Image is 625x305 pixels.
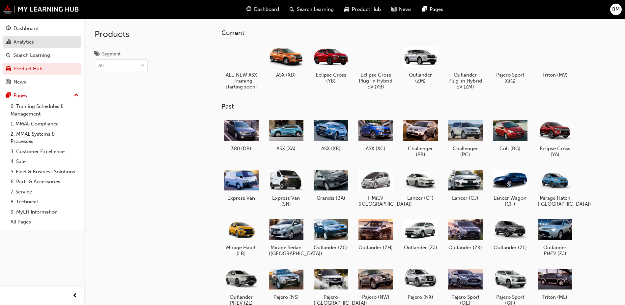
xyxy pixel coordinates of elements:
[102,51,121,57] div: Segment
[401,215,440,253] a: Outlander (ZJ)
[352,6,381,13] span: Product Hub
[401,42,440,86] a: Outlander (ZM)
[610,4,622,15] button: BM
[358,72,393,90] h5: Eclipse Cross Plug-in Hybrid EV (YB)
[448,245,483,251] h5: Outlander (ZK)
[538,195,572,207] h5: Mirage Hatch ([GEOGRAPHIC_DATA])
[221,103,596,110] h3: Past
[14,25,39,32] div: Dashboard
[269,294,303,300] h5: Pajero (NS)
[356,264,395,303] a: Pajero (NW)
[535,264,575,303] a: Triton (ML)
[314,195,348,201] h5: Grandis (BA)
[297,6,334,13] span: Search Learning
[269,195,303,207] h5: Express Van (SN)
[3,89,81,102] button: Pages
[6,93,11,99] span: pages-icon
[6,26,11,32] span: guage-icon
[14,78,26,86] div: News
[269,72,303,78] h5: ASX (XD)
[538,294,572,300] h5: Triton (ML)
[490,42,530,86] a: Pajero Sport (QG)
[6,79,11,85] span: news-icon
[490,116,530,154] a: Colt (RG)
[8,217,81,227] a: All Pages
[266,215,306,259] a: Mirage Sedan ([GEOGRAPHIC_DATA])
[403,195,438,201] h5: Lancer (CF)
[339,3,386,16] a: car-iconProduct Hub
[241,3,284,16] a: guage-iconDashboard
[8,197,81,207] a: 8. Technical
[448,195,483,201] h5: Lancer (CJ)
[448,146,483,157] h5: Challenger (PC)
[445,42,485,92] a: Outlander Plug-in Hybrid EV (ZM)
[344,5,349,14] span: car-icon
[74,91,79,100] span: up-icon
[8,147,81,157] a: 3. Customer Excellence
[8,207,81,217] a: 9. MyLH Information
[403,245,438,251] h5: Outlander (ZJ)
[14,38,34,46] div: Analytics
[8,119,81,129] a: 1. MMAL Compliance
[314,72,348,84] h5: Eclipse Cross (YB)
[490,165,530,210] a: Lancer Wagon (CH)
[221,165,261,204] a: Express Van
[356,165,395,210] a: I-MiEV ([GEOGRAPHIC_DATA])
[72,292,77,300] span: prev-icon
[445,165,485,204] a: Lancer (CJ)
[403,72,438,84] h5: Outlander (ZM)
[284,3,339,16] a: search-iconSearch Learning
[493,195,527,207] h5: Lancer Wagon (CH)
[266,264,306,303] a: Pajero (NS)
[535,116,575,160] a: Eclipse Cross (YA)
[401,165,440,204] a: Lancer (CF)
[422,5,427,14] span: pages-icon
[266,165,306,210] a: Express Van (SN)
[140,62,145,70] span: down-icon
[8,129,81,147] a: 2. MMAL Systems & Processes
[3,63,81,75] a: Product Hub
[269,245,303,256] h5: Mirage Sedan ([GEOGRAPHIC_DATA])
[612,6,620,13] span: BM
[401,116,440,160] a: Challenger (PB)
[8,187,81,197] a: 7. Service
[224,195,259,201] h5: Express Van
[535,215,575,259] a: Outlander PHEV (ZJ)
[269,146,303,152] h5: ASX (XA)
[493,245,527,251] h5: Outlander (ZL)
[254,6,279,13] span: Dashboard
[14,92,27,99] div: Pages
[356,116,395,154] a: ASX (XC)
[358,195,393,207] h5: I-MiEV ([GEOGRAPHIC_DATA])
[311,165,351,204] a: Grandis (BA)
[399,6,412,13] span: News
[221,215,261,259] a: Mirage Hatch (LB)
[445,215,485,253] a: Outlander (ZK)
[448,72,483,90] h5: Outlander Plug-in Hybrid EV (ZM)
[13,51,50,59] div: Search Learning
[266,42,306,80] a: ASX (XD)
[224,245,259,256] h5: Mirage Hatch (LB)
[8,156,81,167] a: 4. Sales
[403,294,438,300] h5: Pajero (NX)
[535,42,575,80] a: Triton (MV)
[3,49,81,61] a: Search Learning
[221,29,596,37] h3: Current
[290,5,294,14] span: search-icon
[6,39,11,45] span: chart-icon
[311,42,351,86] a: Eclipse Cross (YB)
[6,66,11,72] span: car-icon
[8,177,81,187] a: 6. Parts & Accessories
[95,29,148,40] h2: Products
[417,3,448,16] a: pages-iconPages
[221,116,261,154] a: 380 (DB)
[401,264,440,303] a: Pajero (NX)
[314,146,348,152] h5: ASX (XB)
[6,52,11,58] span: search-icon
[3,5,79,14] img: mmal
[386,3,417,16] a: news-iconNews
[3,22,81,35] a: Dashboard
[221,42,261,92] a: ALL-NEW ASX - Training starting soon!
